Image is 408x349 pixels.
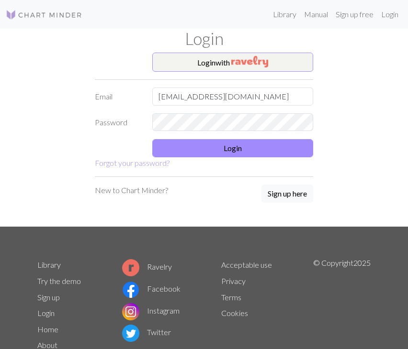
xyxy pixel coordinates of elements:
a: Home [37,325,58,334]
img: Logo [6,9,82,21]
a: Try the demo [37,276,81,285]
a: Manual [300,5,332,24]
img: Ravelry logo [122,259,139,276]
img: Facebook logo [122,281,139,298]
button: Sign up here [261,185,313,203]
h1: Login [32,29,376,49]
a: Sign up here [261,185,313,204]
a: Terms [221,293,241,302]
img: Instagram logo [122,303,139,320]
a: Sign up [37,293,60,302]
a: Privacy [221,276,246,285]
button: Loginwith [152,53,313,72]
a: Cookies [221,308,248,317]
a: Login [37,308,55,317]
a: Twitter [122,327,171,337]
a: Sign up free [332,5,377,24]
a: Instagram [122,306,180,315]
a: Acceptable use [221,260,272,269]
label: Email [89,87,147,106]
a: Ravelry [122,262,172,271]
a: Forgot your password? [95,158,170,167]
img: Ravelry [231,56,268,67]
a: Library [37,260,61,269]
img: Twitter logo [122,325,139,342]
label: Password [89,113,147,131]
a: Library [269,5,300,24]
button: Login [152,139,313,157]
a: Login [377,5,402,24]
p: New to Chart Minder? [95,185,168,196]
a: Facebook [122,284,181,293]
